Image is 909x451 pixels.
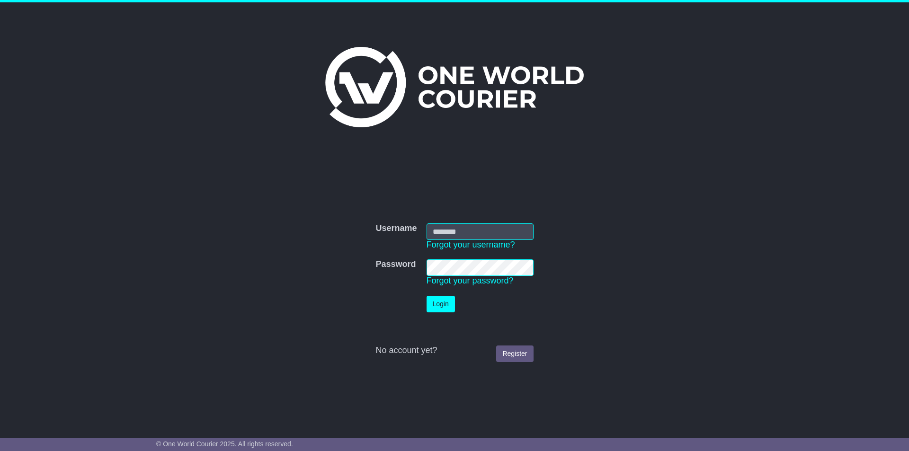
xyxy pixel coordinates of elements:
button: Login [427,296,455,312]
a: Forgot your password? [427,276,514,285]
a: Register [496,345,533,362]
label: Username [375,223,417,234]
a: Forgot your username? [427,240,515,249]
label: Password [375,259,416,270]
span: © One World Courier 2025. All rights reserved. [156,440,293,448]
img: One World [325,47,584,127]
div: No account yet? [375,345,533,356]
